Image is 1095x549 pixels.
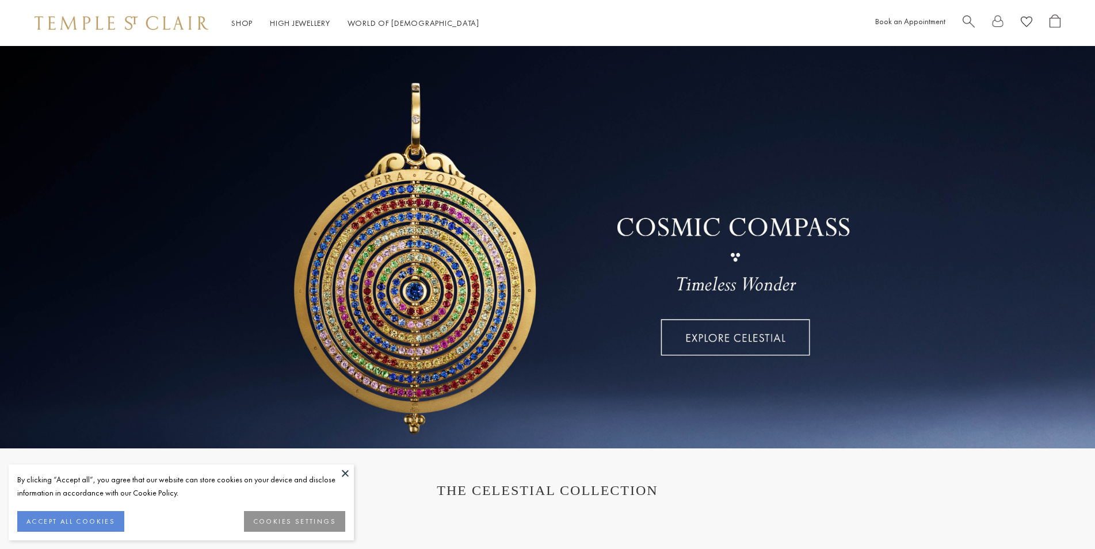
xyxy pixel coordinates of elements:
div: By clicking “Accept all”, you agree that our website can store cookies on your device and disclos... [17,473,345,500]
a: Book an Appointment [875,16,945,26]
nav: Main navigation [231,16,479,30]
a: High JewelleryHigh Jewellery [270,18,330,28]
a: World of [DEMOGRAPHIC_DATA]World of [DEMOGRAPHIC_DATA] [348,18,479,28]
a: ShopShop [231,18,253,28]
button: ACCEPT ALL COOKIES [17,511,124,532]
button: COOKIES SETTINGS [244,511,345,532]
img: Temple St. Clair [35,16,208,30]
a: Open Shopping Bag [1050,14,1060,32]
a: View Wishlist [1021,14,1032,32]
h1: THE CELESTIAL COLLECTION [46,483,1049,498]
a: Search [963,14,975,32]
